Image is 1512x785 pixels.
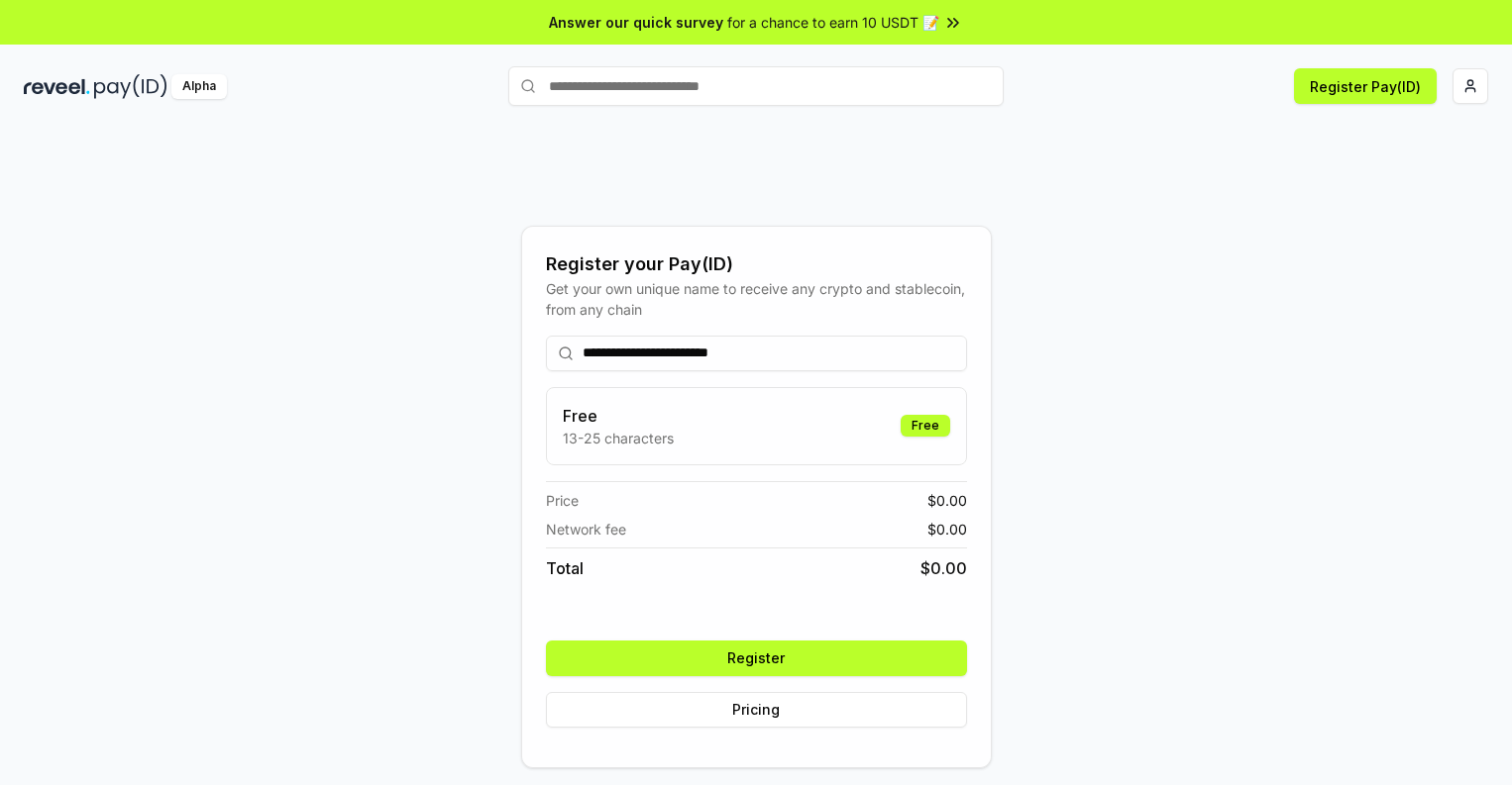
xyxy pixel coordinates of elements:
[546,692,967,728] button: Pricing
[546,250,967,278] div: Register your Pay(ID)
[546,556,584,580] span: Total
[94,74,167,99] img: pay_id
[920,556,967,580] span: $ 0.00
[546,519,626,540] span: Network fee
[927,519,967,540] span: $ 0.00
[927,490,967,511] span: $ 0.00
[546,640,967,676] button: Register
[727,12,939,33] span: for a chance to earn 10 USDT 📝
[546,278,967,320] div: Get your own unique name to receive any crypto and stablecoin, from any chain
[549,12,723,33] span: Answer our quick survey
[563,404,674,428] h3: Free
[546,490,579,511] span: Price
[1294,68,1437,104] button: Register Pay(ID)
[24,74,90,99] img: reveel_dark
[171,74,227,99] div: Alpha
[901,415,950,437] div: Free
[563,428,674,448] p: 13-25 characters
